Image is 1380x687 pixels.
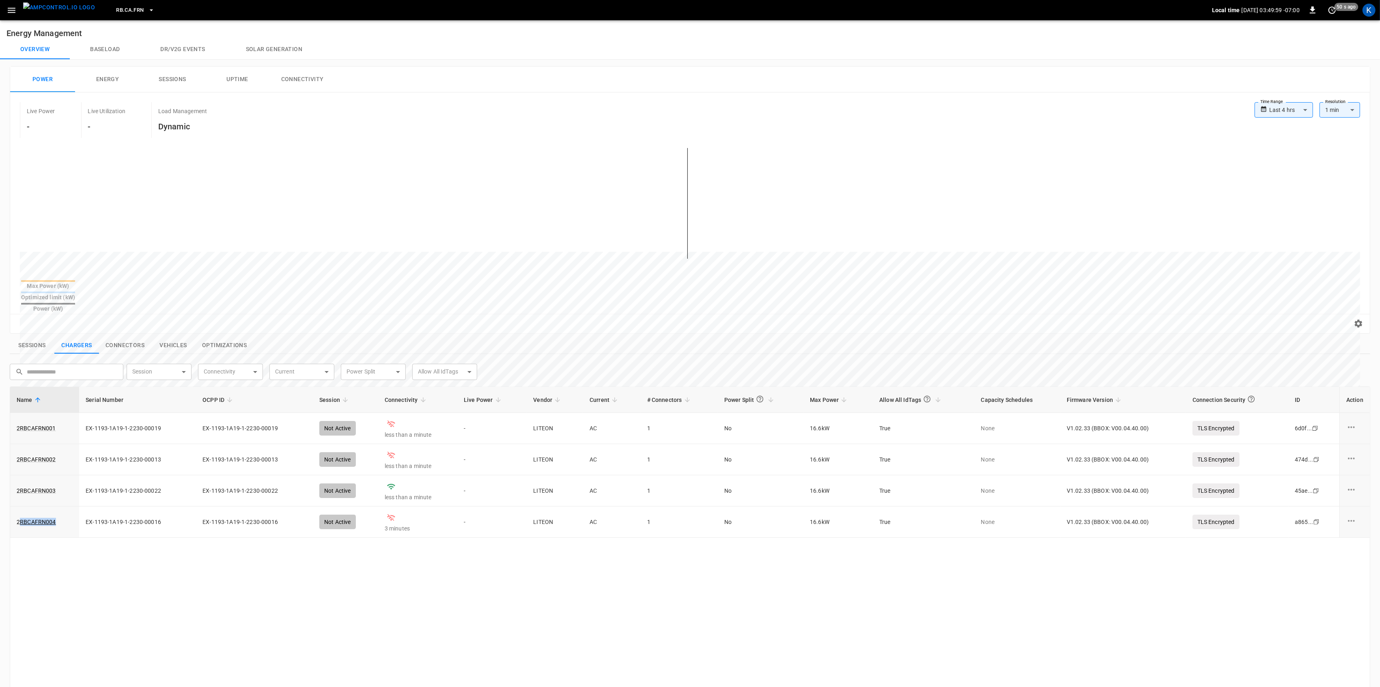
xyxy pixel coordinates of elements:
[270,67,335,92] button: Connectivity
[1346,485,1363,497] div: charge point options
[1346,453,1363,466] div: charge point options
[17,518,56,526] a: 2RBCAFRN004
[88,120,125,133] h6: -
[99,337,151,354] button: show latest connectors
[385,524,451,532] p: 3 minutes
[140,67,205,92] button: Sessions
[113,2,157,18] button: RB.CA.FRN
[1288,387,1339,413] th: ID
[583,507,641,538] td: AC
[70,40,140,59] button: Baseload
[10,337,54,354] button: show latest sessions
[1320,102,1360,118] div: 1 min
[151,337,196,354] button: show latest vehicles
[23,2,95,13] img: ampcontrol.io logo
[1193,515,1240,529] p: TLS Encrypted
[226,40,323,59] button: Solar generation
[718,507,803,538] td: No
[319,515,356,529] div: Not Active
[1060,507,1186,538] td: V1.02.33 (BBOX: V00.04.40.00)
[590,395,620,405] span: Current
[1212,6,1240,14] p: Local time
[975,387,1060,413] th: Capacity Schedules
[1269,102,1313,118] div: Last 4 hrs
[457,507,527,538] td: -
[27,120,55,133] h6: -
[810,395,849,405] span: Max Power
[75,67,140,92] button: Energy
[202,395,235,405] span: OCPP ID
[1339,387,1370,413] th: Action
[803,507,873,538] td: 16.6 kW
[981,518,1054,526] p: None
[1193,392,1257,408] div: Connection Security
[10,67,75,92] button: Power
[533,395,563,405] span: Vendor
[79,387,196,413] th: Serial Number
[385,395,428,405] span: Connectivity
[1363,4,1376,17] div: profile-icon
[17,455,56,464] a: 2RBCAFRN002
[116,6,144,15] span: RB.CA.FRN
[724,392,776,408] span: Power Split
[873,507,975,538] td: True
[464,395,504,405] span: Live Power
[17,424,56,432] a: 2RBCAFRN001
[88,107,125,115] p: Live Utilization
[1295,518,1313,526] div: a865 ...
[196,337,253,354] button: show latest optimizations
[319,395,351,405] span: Session
[158,120,207,133] h6: Dynamic
[879,392,943,408] span: Allow All IdTags
[1067,395,1124,405] span: Firmware Version
[527,507,583,538] td: LITEON
[1242,6,1300,14] p: [DATE] 03:49:59 -07:00
[647,395,693,405] span: # Connectors
[1335,3,1358,11] span: 50 s ago
[205,67,270,92] button: Uptime
[1260,99,1283,105] label: Time Range
[1325,99,1346,105] label: Resolution
[79,507,196,538] td: EX-1193-1A19-1-2230-00016
[196,507,313,538] td: EX-1193-1A19-1-2230-00016
[158,107,207,115] p: Load Management
[1346,422,1363,434] div: charge point options
[54,337,99,354] button: show latest charge points
[1326,4,1339,17] button: set refresh interval
[1346,516,1363,528] div: charge point options
[641,507,718,538] td: 1
[17,487,56,495] a: 2RBCAFRN003
[27,107,55,115] p: Live Power
[140,40,225,59] button: Dr/V2G events
[1313,517,1321,526] div: copy
[17,395,43,405] span: Name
